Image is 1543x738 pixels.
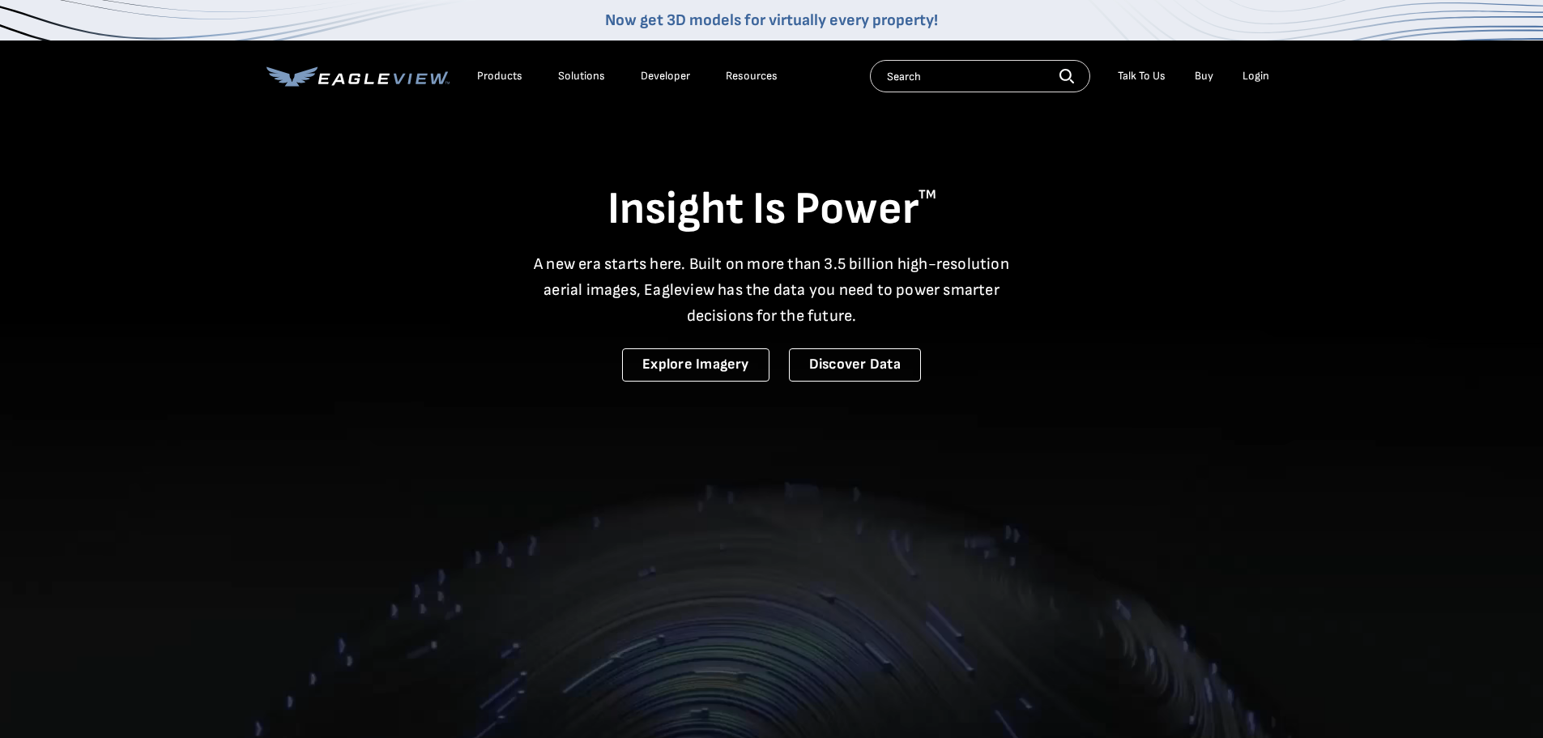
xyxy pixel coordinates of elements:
input: Search [870,60,1090,92]
a: Discover Data [789,348,921,382]
p: A new era starts here. Built on more than 3.5 billion high-resolution aerial images, Eagleview ha... [524,251,1020,329]
sup: TM [919,187,936,203]
div: Solutions [558,69,605,83]
a: Developer [641,69,690,83]
a: Buy [1195,69,1213,83]
div: Resources [726,69,778,83]
div: Products [477,69,522,83]
a: Explore Imagery [622,348,769,382]
h1: Insight Is Power [266,181,1277,238]
div: Talk To Us [1118,69,1166,83]
div: Login [1242,69,1269,83]
a: Now get 3D models for virtually every property! [605,11,938,30]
